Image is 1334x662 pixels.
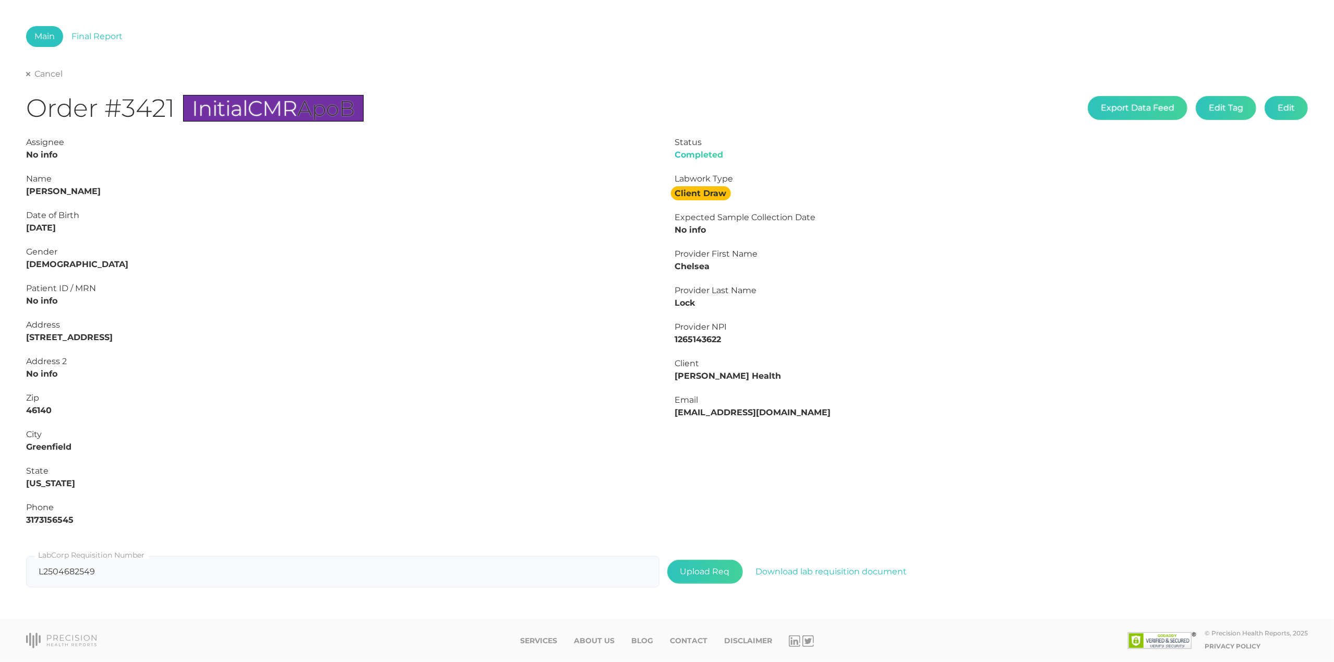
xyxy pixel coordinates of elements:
[520,636,557,645] a: Services
[26,282,659,295] div: Patient ID / MRN
[26,150,57,160] strong: No info
[675,136,1308,149] div: Status
[26,186,101,196] strong: [PERSON_NAME]
[574,636,615,645] a: About Us
[26,259,128,269] strong: [DEMOGRAPHIC_DATA]
[743,560,920,584] button: Download lab requisition document
[26,501,659,514] div: Phone
[675,225,706,235] strong: No info
[26,319,659,331] div: Address
[675,394,1308,406] div: Email
[26,556,659,587] input: LabCorp Requisition Number
[26,405,52,415] strong: 46140
[675,321,1308,333] div: Provider NPI
[248,95,297,121] span: CMR
[675,407,831,417] strong: [EMAIL_ADDRESS][DOMAIN_NAME]
[675,211,1308,224] div: Expected Sample Collection Date
[26,428,659,441] div: City
[26,369,57,379] strong: No info
[675,248,1308,260] div: Provider First Name
[26,355,659,368] div: Address 2
[192,95,248,121] span: Initial
[675,298,695,308] strong: Lock
[63,26,131,47] a: Final Report
[26,209,659,222] div: Date of Birth
[26,465,659,477] div: State
[675,261,710,271] strong: Chelsea
[26,173,659,185] div: Name
[26,515,74,525] strong: 3173156545
[675,357,1308,370] div: Client
[675,371,782,381] strong: [PERSON_NAME] Health
[1205,629,1308,637] div: © Precision Health Reports, 2025
[26,332,113,342] strong: [STREET_ADDRESS]
[26,69,63,79] a: Cancel
[675,284,1308,297] div: Provider Last Name
[675,334,722,344] strong: 1265143622
[675,173,1308,185] div: Labwork Type
[631,636,653,645] a: Blog
[1196,96,1256,120] button: Edit Tag
[675,150,724,160] span: Completed
[671,186,731,200] strong: Client Draw
[26,442,71,452] strong: Greenfield
[1265,96,1308,120] button: Edit
[26,223,56,233] strong: [DATE]
[26,246,659,258] div: Gender
[26,93,364,124] h1: Order #3421
[1128,632,1196,649] img: SSL site seal - click to verify
[26,26,63,47] a: Main
[667,560,743,584] span: Upload Req
[26,478,75,488] strong: [US_STATE]
[724,636,772,645] a: Disclaimer
[26,296,57,306] strong: No info
[1205,642,1260,650] a: Privacy Policy
[26,392,659,404] div: Zip
[670,636,707,645] a: Contact
[26,136,659,149] div: Assignee
[1088,96,1187,120] button: Export Data Feed
[297,95,355,121] span: ApoB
